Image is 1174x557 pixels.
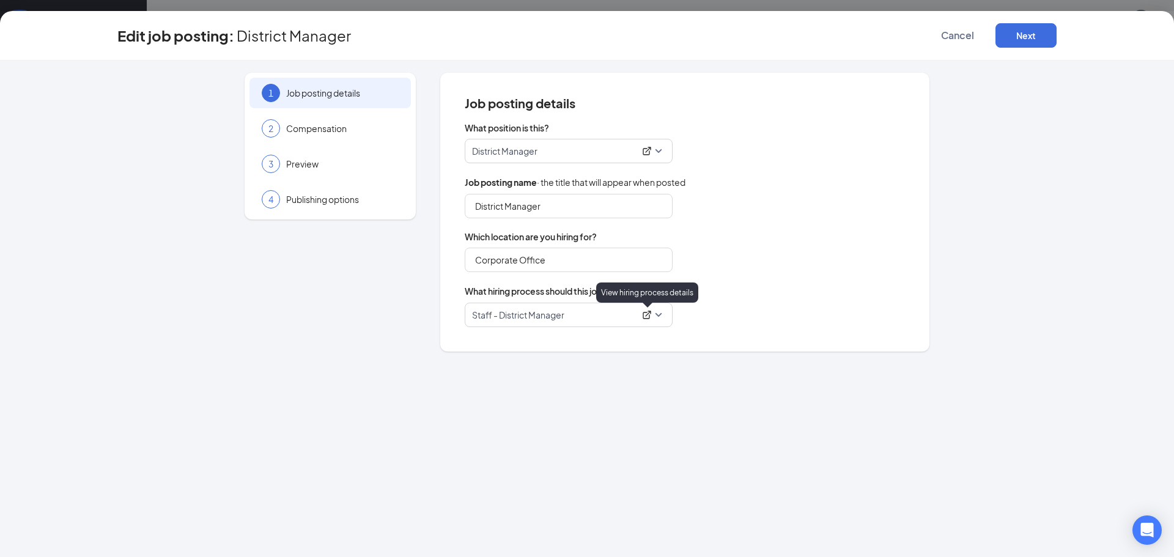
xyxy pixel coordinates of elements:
span: 2 [268,122,273,135]
svg: ExternalLink [642,310,652,320]
div: View hiring process details [596,282,698,303]
b: Job posting name [465,177,537,188]
p: District Manager [472,145,537,157]
span: 4 [268,193,273,205]
span: · the title that will appear when posted [465,175,685,189]
div: District Manager [472,145,654,157]
p: Staff - District Manager [472,309,635,321]
h3: Edit job posting: [117,25,234,46]
span: What hiring process should this job posting follow? [465,284,666,298]
span: 1 [268,87,273,99]
span: District Manager [237,29,351,42]
span: 3 [268,158,273,170]
span: Publishing options [286,193,399,205]
svg: ExternalLink [642,146,652,156]
span: Compensation [286,122,399,135]
div: Staff - District Manager [472,309,654,321]
button: Next [995,23,1057,48]
div: Open Intercom Messenger [1132,515,1162,545]
button: Cancel [927,23,988,48]
span: Job posting details [465,97,905,109]
span: Cancel [941,29,974,42]
span: Which location are you hiring for? [465,231,905,243]
span: Job posting details [286,87,399,99]
span: Preview [286,158,399,170]
span: What position is this? [465,122,905,134]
